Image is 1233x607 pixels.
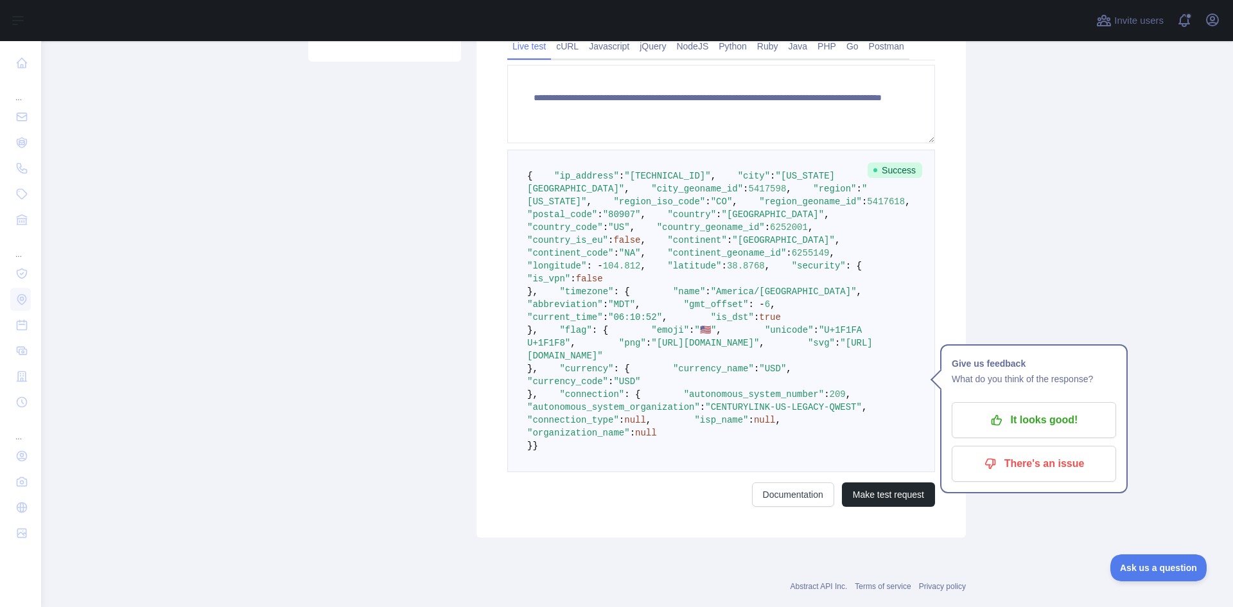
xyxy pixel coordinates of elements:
a: Terms of service [855,582,911,591]
a: Javascript [584,36,634,57]
button: Make test request [842,482,935,507]
span: : [814,325,819,335]
span: "connection" [559,389,624,400]
span: "emoji" [651,325,689,335]
span: : [597,209,602,220]
span: : [754,312,759,322]
button: It looks good! [952,402,1116,438]
div: ... [10,77,31,103]
span: "postal_code" [527,209,597,220]
span: "autonomous_system_number" [684,389,824,400]
span: "country_is_eu" [527,235,608,245]
span: : [748,415,753,425]
span: "USD" [613,376,640,387]
span: , [716,325,721,335]
a: Ruby [752,36,783,57]
span: : [603,222,608,233]
span: , [830,248,835,258]
span: "connection_type" [527,415,619,425]
span: : [613,248,618,258]
span: "🇺🇸" [695,325,717,335]
span: : [770,171,775,181]
div: ... [10,416,31,442]
span: , [646,415,651,425]
span: "continent_code" [527,248,613,258]
span: "city_geoname_id" [651,184,743,194]
span: , [862,402,867,412]
span: , [824,209,829,220]
span: : { [592,325,608,335]
span: : [570,274,575,284]
span: "country" [667,209,716,220]
span: : [765,222,770,233]
span: : - [749,299,765,310]
a: Java [783,36,813,57]
span: } [532,441,538,451]
a: Live test [507,36,551,57]
span: "region_geoname_id" [759,197,862,207]
span: "current_time" [527,312,603,322]
span: "png" [619,338,646,348]
span: "unicode" [765,325,814,335]
button: There's an issue [952,446,1116,482]
span: null [754,415,776,425]
a: Abstract API Inc. [791,582,848,591]
span: "America/[GEOGRAPHIC_DATA]" [711,286,857,297]
span: : { [613,364,629,374]
span: 5417618 [867,197,905,207]
span: { [527,171,532,181]
span: "security" [792,261,846,271]
span: , [846,389,851,400]
span: , [624,184,629,194]
span: "city" [738,171,770,181]
span: "80907" [603,209,641,220]
span: "country_code" [527,222,603,233]
span: null [635,428,657,438]
span: , [640,235,645,245]
span: : [716,209,721,220]
span: 6255149 [792,248,830,258]
span: "svg" [808,338,835,348]
span: false [576,274,603,284]
span: : [700,402,705,412]
p: What do you think of the response? [952,371,1116,387]
a: Documentation [752,482,834,507]
span: : [705,286,710,297]
span: "CENTURYLINK-US-LEGACY-QWEST" [705,402,862,412]
span: 6252001 [770,222,808,233]
span: , [570,338,575,348]
span: : [754,364,759,374]
span: "USD" [759,364,786,374]
span: "gmt_offset" [684,299,749,310]
span: : { [846,261,862,271]
iframe: Toggle Customer Support [1110,554,1207,581]
span: : [786,248,791,258]
span: : [824,389,829,400]
a: Privacy policy [919,582,966,591]
span: , [770,299,775,310]
span: , [640,209,645,220]
span: : [630,428,635,438]
span: , [640,261,645,271]
a: PHP [812,36,841,57]
span: null [624,415,646,425]
span: : [619,171,624,181]
span: "continent_geoname_id" [667,248,786,258]
span: : [857,184,862,194]
span: , [808,222,813,233]
span: "longitude" [527,261,586,271]
span: "flag" [559,325,591,335]
span: "[URL][DOMAIN_NAME]" [651,338,759,348]
span: : [619,415,624,425]
span: "[TECHNICAL_ID]" [624,171,710,181]
p: There's an issue [961,453,1106,475]
span: "currency" [559,364,613,374]
span: , [765,261,770,271]
span: "organization_name" [527,428,630,438]
span: 6 [765,299,770,310]
span: "currency_name" [673,364,754,374]
span: , [635,299,640,310]
span: : { [624,389,640,400]
span: }, [527,286,538,297]
button: Invite users [1094,10,1166,31]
